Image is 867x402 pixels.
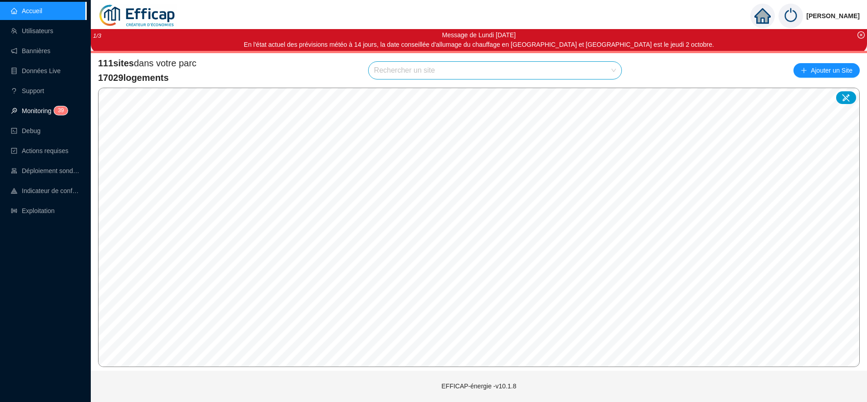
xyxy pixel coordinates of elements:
[754,8,771,24] span: home
[857,31,865,39] span: close-circle
[99,88,859,367] canvas: Map
[793,63,860,78] button: Ajouter un Site
[11,47,50,55] a: notificationBannières
[811,64,852,77] span: Ajouter un Site
[11,207,54,214] a: slidersExploitation
[807,1,860,30] span: [PERSON_NAME]
[98,58,134,68] span: 111 sites
[11,127,40,134] a: codeDebug
[11,7,42,15] a: homeAccueil
[22,147,69,154] span: Actions requises
[93,32,101,39] i: 1 / 3
[58,107,61,114] span: 3
[54,106,67,115] sup: 39
[11,67,61,74] a: databaseDonnées Live
[11,167,80,174] a: clusterDéploiement sondes
[442,382,517,390] span: EFFICAP-énergie - v10.1.8
[11,27,53,35] a: teamUtilisateurs
[801,67,807,74] span: plus
[244,40,714,50] div: En l'état actuel des prévisions météo à 14 jours, la date conseillée d'allumage du chauffage en [...
[11,187,80,194] a: heat-mapIndicateur de confort
[11,87,44,94] a: questionSupport
[11,148,17,154] span: check-square
[778,4,803,28] img: power
[244,30,714,40] div: Message de Lundi [DATE]
[98,57,197,69] span: dans votre parc
[61,107,64,114] span: 9
[11,107,65,114] a: monitorMonitoring39
[98,71,197,84] span: 17029 logements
